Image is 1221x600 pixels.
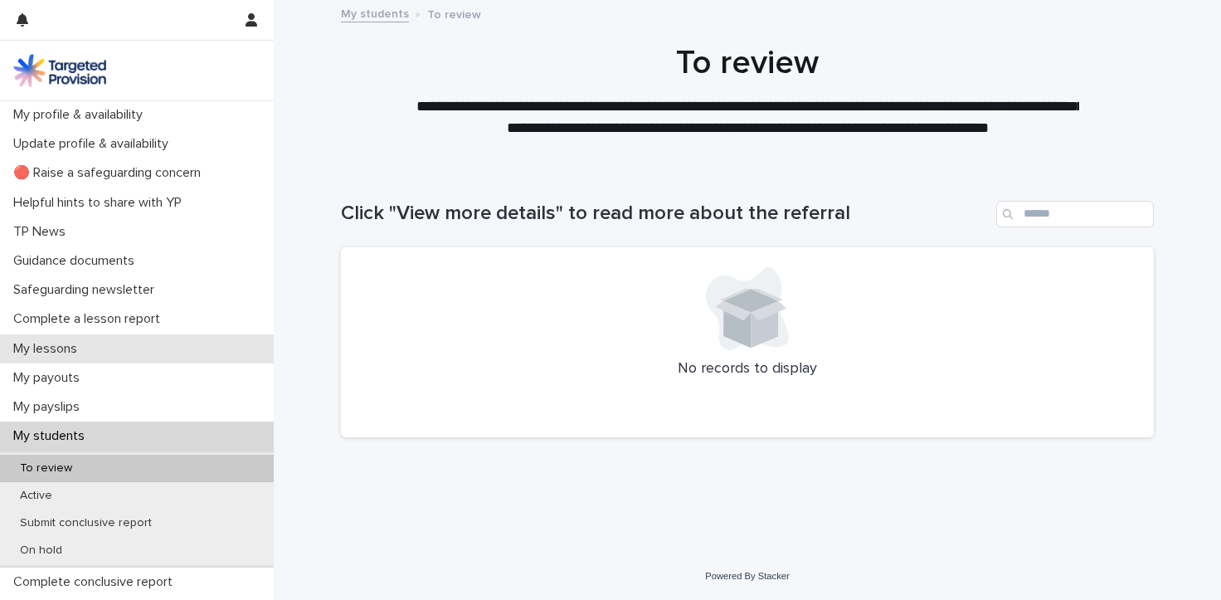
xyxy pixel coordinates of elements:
p: My students [7,428,98,444]
p: My payouts [7,370,93,386]
input: Search [996,201,1154,227]
p: Complete a lesson report [7,311,173,327]
p: My lessons [7,341,90,357]
h1: To review [341,43,1154,83]
p: No records to display [361,360,1134,378]
p: Active [7,489,66,503]
p: Guidance documents [7,253,148,269]
p: Update profile & availability [7,136,182,152]
p: Complete conclusive report [7,574,186,590]
p: 🔴 Raise a safeguarding concern [7,165,214,181]
p: Helpful hints to share with YP [7,195,195,211]
a: My students [341,3,409,22]
p: On hold [7,544,75,558]
p: To review [427,4,481,22]
a: Powered By Stacker [705,571,789,581]
img: M5nRWzHhSzIhMunXDL62 [13,54,106,87]
p: My profile & availability [7,107,156,123]
p: To review [7,461,85,476]
p: Safeguarding newsletter [7,282,168,298]
p: My payslips [7,399,93,415]
p: Submit conclusive report [7,516,165,530]
h1: Click "View more details" to read more about the referral [341,202,990,226]
p: TP News [7,224,79,240]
